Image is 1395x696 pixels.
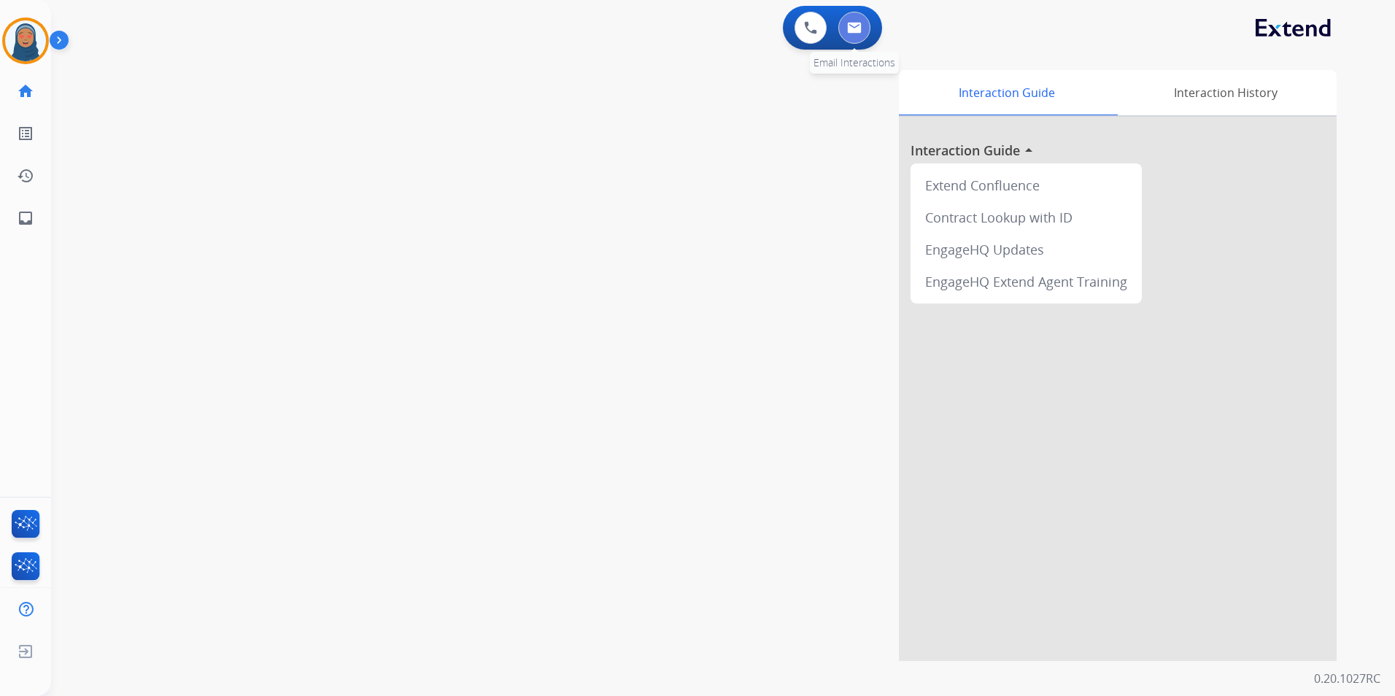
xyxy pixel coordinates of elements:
p: 0.20.1027RC [1314,670,1380,687]
div: Contract Lookup with ID [916,201,1136,233]
div: Interaction Guide [899,70,1114,115]
mat-icon: list_alt [17,125,34,142]
mat-icon: home [17,82,34,100]
div: Extend Confluence [916,169,1136,201]
div: EngageHQ Updates [916,233,1136,266]
mat-icon: inbox [17,209,34,227]
img: avatar [5,20,46,61]
mat-icon: history [17,167,34,185]
span: Email Interactions [814,55,895,69]
div: Interaction History [1114,70,1337,115]
div: EngageHQ Extend Agent Training [916,266,1136,298]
